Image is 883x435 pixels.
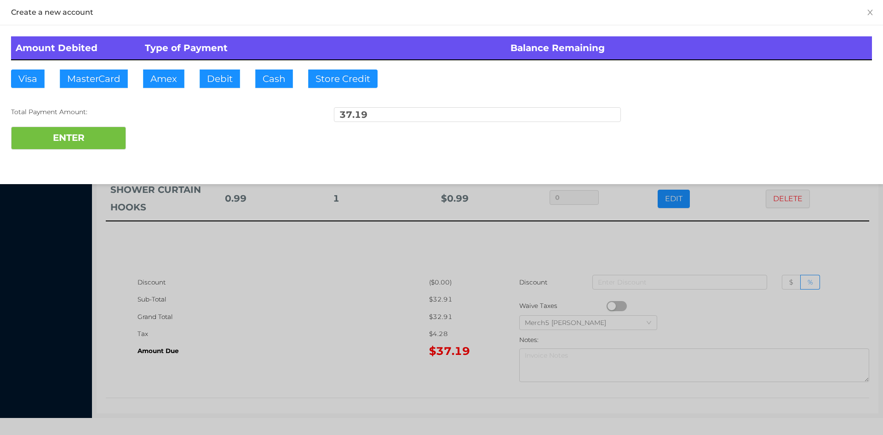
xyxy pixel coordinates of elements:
[11,70,45,88] button: Visa
[255,70,293,88] button: Cash
[11,36,140,60] th: Amount Debited
[200,70,240,88] button: Debit
[140,36,506,60] th: Type of Payment
[60,70,128,88] button: MasterCard
[11,107,298,117] div: Total Payment Amount:
[506,36,872,60] th: Balance Remaining
[308,70,378,88] button: Store Credit
[11,127,126,150] button: ENTER
[11,7,872,17] div: Create a new account
[143,70,184,88] button: Amex
[866,9,874,16] i: icon: close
